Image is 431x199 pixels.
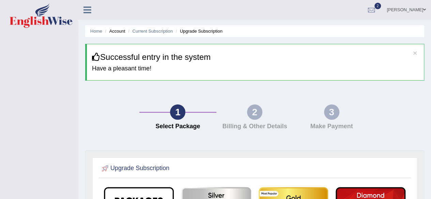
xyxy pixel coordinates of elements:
[100,163,169,173] h2: Upgrade Subscription
[143,123,213,130] h4: Select Package
[92,65,419,72] h4: Have a pleasant time!
[103,28,125,34] li: Account
[374,3,381,9] span: 2
[170,104,185,120] div: 1
[92,53,419,62] h3: Successful entry in the system
[296,123,367,130] h4: Make Payment
[132,29,173,34] a: Current Subscription
[220,123,290,130] h4: Billing & Other Details
[413,49,417,56] button: ×
[247,104,262,120] div: 2
[174,28,222,34] li: Upgrade Subscription
[324,104,339,120] div: 3
[90,29,102,34] a: Home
